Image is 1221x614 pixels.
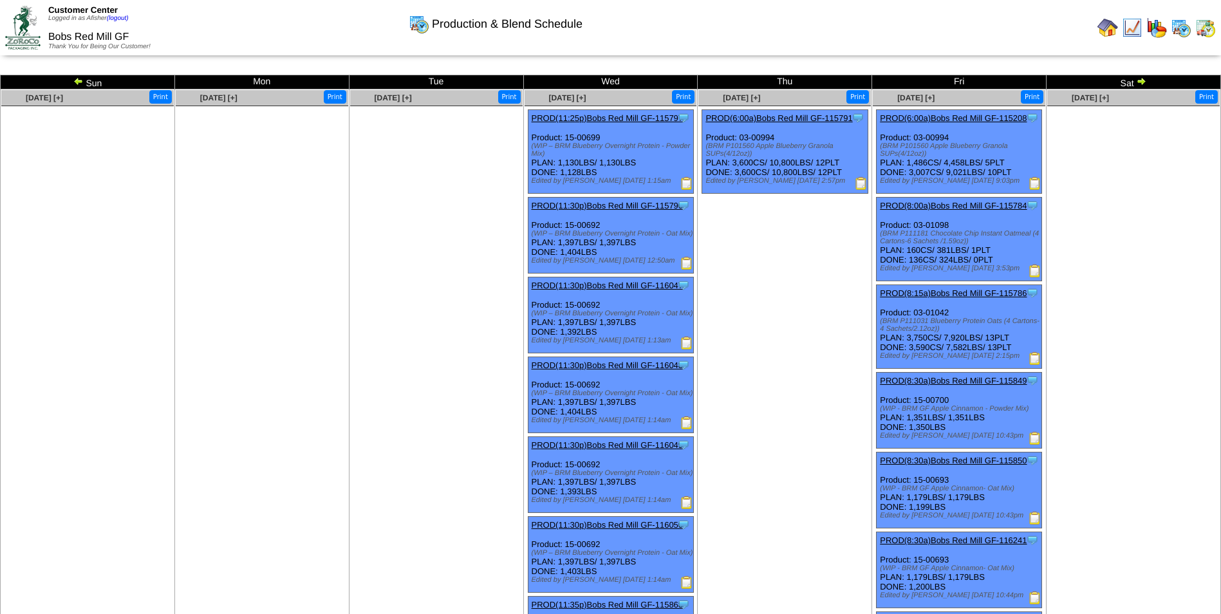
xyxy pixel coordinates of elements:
a: PROD(11:30p)Bobs Red Mill GF-115790 [532,201,684,210]
img: Tooltip [852,111,864,124]
img: Tooltip [1026,374,1039,387]
a: PROD(8:30a)Bobs Red Mill GF-115850 [880,456,1027,465]
img: Tooltip [677,199,690,212]
div: Edited by [PERSON_NAME] [DATE] 1:14am [532,496,693,504]
img: graph.gif [1146,17,1167,38]
div: (WIP – BRM Blueberry Overnight Protein - Oat Mix) [532,310,693,317]
img: Tooltip [1026,534,1039,546]
button: Print [149,90,172,104]
a: PROD(11:30p)Bobs Red Mill GF-116047 [532,281,684,290]
a: [DATE] [+] [548,93,586,102]
td: Thu [698,75,872,89]
img: calendarprod.gif [409,14,429,34]
button: Print [672,90,694,104]
img: Tooltip [677,111,690,124]
div: Product: 15-00692 PLAN: 1,397LBS / 1,397LBS DONE: 1,392LBS [528,277,693,353]
div: (WIP - BRM GF Apple Cinnamon- Oat Mix) [880,485,1041,492]
a: PROD(8:30a)Bobs Red Mill GF-115849 [880,376,1027,386]
button: Print [324,90,346,104]
img: arrowright.gif [1136,76,1146,86]
img: Tooltip [677,438,690,451]
img: arrowleft.gif [73,76,84,86]
span: Bobs Red Mill GF [48,32,129,42]
div: (WIP - BRM GF Apple Cinnamon- Oat Mix) [880,564,1041,572]
div: (BRM P101560 Apple Blueberry Granola SUPs(4/12oz)) [705,142,867,158]
img: Production Report [1029,265,1041,277]
div: Product: 03-01098 PLAN: 160CS / 381LBS / 1PLT DONE: 136CS / 324LBS / 0PLT [877,198,1042,281]
td: Sat [1047,75,1221,89]
div: Product: 15-00693 PLAN: 1,179LBS / 1,179LBS DONE: 1,200LBS [877,532,1042,608]
div: Product: 15-00692 PLAN: 1,397LBS / 1,397LBS DONE: 1,393LBS [528,437,693,513]
div: Product: 15-00699 PLAN: 1,130LBS / 1,130LBS DONE: 1,128LBS [528,110,693,194]
td: Wed [523,75,698,89]
a: PROD(11:25p)Bobs Red Mill GF-115797 [532,113,684,123]
a: PROD(11:30p)Bobs Red Mill GF-116048 [532,360,684,370]
div: Edited by [PERSON_NAME] [DATE] 9:03pm [880,177,1041,185]
div: Edited by [PERSON_NAME] [DATE] 12:50am [532,257,693,265]
img: Tooltip [1026,454,1039,467]
a: PROD(6:00a)Bobs Red Mill GF-115791 [705,113,852,123]
div: Product: 15-00692 PLAN: 1,397LBS / 1,397LBS DONE: 1,403LBS [528,517,693,593]
a: [DATE] [+] [897,93,935,102]
div: (WIP - BRM GF Apple Cinnamon - Powder Mix) [880,405,1041,413]
a: [DATE] [+] [26,93,63,102]
div: (BRM P101560 Apple Blueberry Granola SUPs(4/12oz)) [880,142,1041,158]
div: (WIP – BRM Blueberry Overnight Protein - Oat Mix) [532,389,693,397]
img: Production Report [680,177,693,190]
img: Production Report [680,416,693,429]
div: Product: 15-00692 PLAN: 1,397LBS / 1,397LBS DONE: 1,404LBS [528,198,693,274]
td: Mon [174,75,349,89]
span: [DATE] [+] [375,93,412,102]
a: PROD(11:30p)Bobs Red Mill GF-116049 [532,440,684,450]
div: Edited by [PERSON_NAME] [DATE] 1:13am [532,337,693,344]
img: Tooltip [677,358,690,371]
img: Production Report [1029,591,1041,604]
img: Tooltip [1026,199,1039,212]
a: [DATE] [+] [200,93,238,102]
div: Product: 15-00692 PLAN: 1,397LBS / 1,397LBS DONE: 1,404LBS [528,357,693,433]
a: (logout) [107,15,129,22]
a: PROD(11:30p)Bobs Red Mill GF-116050 [532,520,684,530]
img: Production Report [680,576,693,589]
img: line_graph.gif [1122,17,1142,38]
img: Tooltip [1026,111,1039,124]
img: Production Report [1029,432,1041,445]
div: Product: 03-01042 PLAN: 3,750CS / 7,920LBS / 13PLT DONE: 3,590CS / 7,582LBS / 13PLT [877,285,1042,369]
button: Print [498,90,521,104]
div: Edited by [PERSON_NAME] [DATE] 2:15pm [880,352,1041,360]
img: calendarinout.gif [1195,17,1216,38]
div: Edited by [PERSON_NAME] [DATE] 1:14am [532,576,693,584]
button: Print [846,90,869,104]
a: [DATE] [+] [723,93,760,102]
div: (WIP – BRM Blueberry Overnight Protein - Powder Mix) [532,142,693,158]
div: Edited by [PERSON_NAME] [DATE] 10:43pm [880,512,1041,519]
img: Production Report [1029,352,1041,365]
img: Production Report [680,496,693,509]
img: ZoRoCo_Logo(Green%26Foil)%20jpg.webp [5,6,41,49]
a: [DATE] [+] [1072,93,1109,102]
a: PROD(8:00a)Bobs Red Mill GF-115784 [880,201,1027,210]
img: Tooltip [1026,286,1039,299]
div: Product: 03-00994 PLAN: 3,600CS / 10,800LBS / 12PLT DONE: 3,600CS / 10,800LBS / 12PLT [702,110,868,194]
img: home.gif [1097,17,1118,38]
a: PROD(8:30a)Bobs Red Mill GF-116241 [880,535,1027,545]
img: Tooltip [677,279,690,292]
div: Edited by [PERSON_NAME] [DATE] 2:57pm [705,177,867,185]
div: Edited by [PERSON_NAME] [DATE] 1:15am [532,177,693,185]
td: Sun [1,75,175,89]
td: Tue [349,75,523,89]
a: PROD(11:35p)Bobs Red Mill GF-115868 [532,600,684,609]
span: Logged in as Afisher [48,15,129,22]
img: Tooltip [677,598,690,611]
div: Edited by [PERSON_NAME] [DATE] 1:14am [532,416,693,424]
div: Product: 03-00994 PLAN: 1,486CS / 4,458LBS / 5PLT DONE: 3,007CS / 9,021LBS / 10PLT [877,110,1042,194]
div: Edited by [PERSON_NAME] [DATE] 3:53pm [880,265,1041,272]
div: (WIP – BRM Blueberry Overnight Protein - Oat Mix) [532,549,693,557]
span: Customer Center [48,5,118,15]
span: Thank You for Being Our Customer! [48,43,151,50]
